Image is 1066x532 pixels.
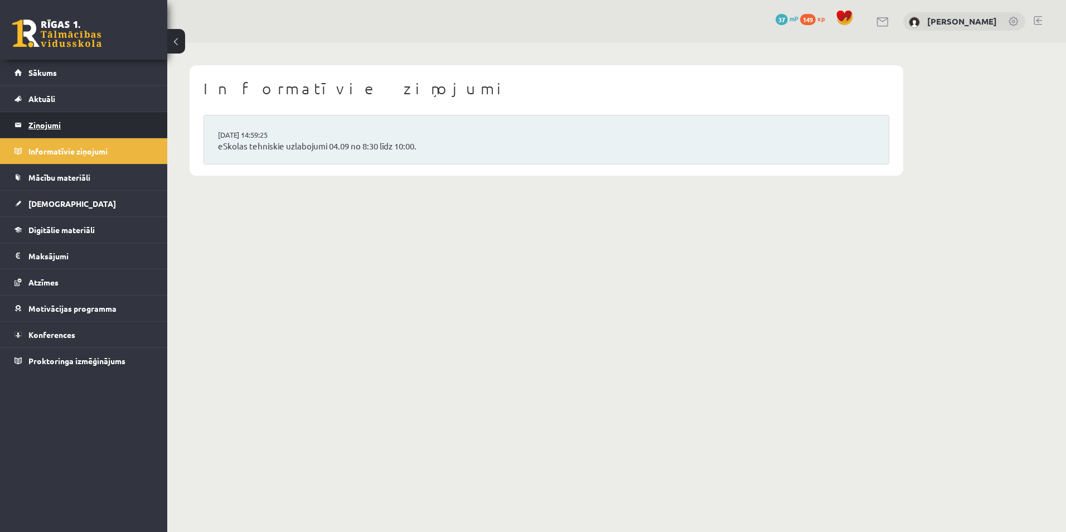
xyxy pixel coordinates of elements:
[14,348,153,374] a: Proktoringa izmēģinājums
[800,14,830,23] a: 149 xp
[28,112,153,138] legend: Ziņojumi
[800,14,816,25] span: 149
[776,14,798,23] a: 37 mP
[14,191,153,216] a: [DEMOGRAPHIC_DATA]
[14,112,153,138] a: Ziņojumi
[14,269,153,295] a: Atzīmes
[14,243,153,269] a: Maksājumi
[28,330,75,340] span: Konferences
[14,60,153,85] a: Sākums
[28,172,90,182] span: Mācību materiāli
[12,20,101,47] a: Rīgas 1. Tālmācības vidusskola
[789,14,798,23] span: mP
[14,322,153,347] a: Konferences
[14,165,153,190] a: Mācību materiāli
[14,217,153,243] a: Digitālie materiāli
[776,14,788,25] span: 37
[927,16,997,27] a: [PERSON_NAME]
[28,199,116,209] span: [DEMOGRAPHIC_DATA]
[218,140,875,153] a: eSkolas tehniskie uzlabojumi 04.09 no 8:30 līdz 10:00.
[28,94,55,104] span: Aktuāli
[28,277,59,287] span: Atzīmes
[28,243,153,269] legend: Maksājumi
[218,129,302,141] a: [DATE] 14:59:25
[203,79,889,98] h1: Informatīvie ziņojumi
[14,138,153,164] a: Informatīvie ziņojumi
[14,86,153,112] a: Aktuāli
[14,296,153,321] a: Motivācijas programma
[28,225,95,235] span: Digitālie materiāli
[28,356,125,366] span: Proktoringa izmēģinājums
[28,303,117,313] span: Motivācijas programma
[28,67,57,78] span: Sākums
[817,14,825,23] span: xp
[909,17,920,28] img: Ričards Jēgers
[28,138,153,164] legend: Informatīvie ziņojumi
